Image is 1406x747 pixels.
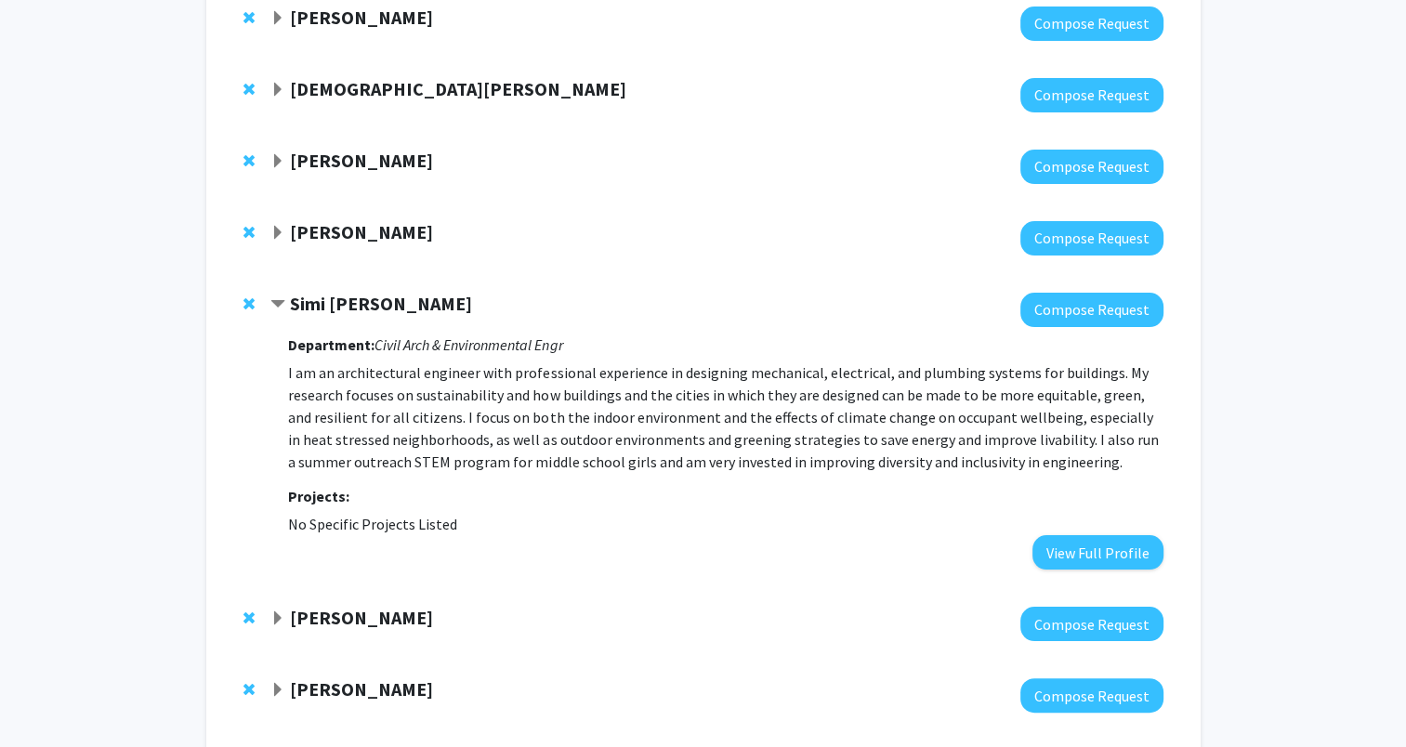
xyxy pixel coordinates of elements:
[1020,150,1163,184] button: Compose Request to John Medaglia
[243,296,255,311] span: Remove Simi Hoque from bookmarks
[270,297,285,312] span: Contract Simi Hoque Bookmark
[243,682,255,697] span: Remove Lynnette Montgomery from bookmarks
[290,220,433,243] strong: [PERSON_NAME]
[243,610,255,625] span: Remove Margaret Finley from bookmarks
[288,335,374,354] strong: Department:
[243,82,255,97] span: Remove Evangelia Chrysikou from bookmarks
[243,153,255,168] span: Remove John Medaglia from bookmarks
[243,10,255,25] span: Remove Michael Bruneau from bookmarks
[288,487,349,505] strong: Projects:
[290,292,472,315] strong: Simi [PERSON_NAME]
[14,663,79,733] iframe: Chat
[290,606,433,629] strong: [PERSON_NAME]
[270,83,285,98] span: Expand Evangelia Chrysikou Bookmark
[290,149,433,172] strong: [PERSON_NAME]
[270,611,285,626] span: Expand Margaret Finley Bookmark
[1020,678,1163,713] button: Compose Request to Lynnette Montgomery
[243,225,255,240] span: Remove Yue Zheng from bookmarks
[1020,221,1163,256] button: Compose Request to Yue Zheng
[1020,78,1163,112] button: Compose Request to Evangelia Chrysikou
[270,226,285,241] span: Expand Yue Zheng Bookmark
[270,683,285,698] span: Expand Lynnette Montgomery Bookmark
[288,361,1163,473] p: I am an architectural engineer with professional experience in designing mechanical, electrical, ...
[1020,293,1163,327] button: Compose Request to Simi Hoque
[1032,535,1163,570] button: View Full Profile
[270,154,285,169] span: Expand John Medaglia Bookmark
[1020,607,1163,641] button: Compose Request to Margaret Finley
[290,6,433,29] strong: [PERSON_NAME]
[374,335,562,354] i: Civil Arch & Environmental Engr
[290,677,433,701] strong: [PERSON_NAME]
[290,77,626,100] strong: [DEMOGRAPHIC_DATA][PERSON_NAME]
[1020,7,1163,41] button: Compose Request to Michael Bruneau
[288,515,457,533] span: No Specific Projects Listed
[270,11,285,26] span: Expand Michael Bruneau Bookmark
